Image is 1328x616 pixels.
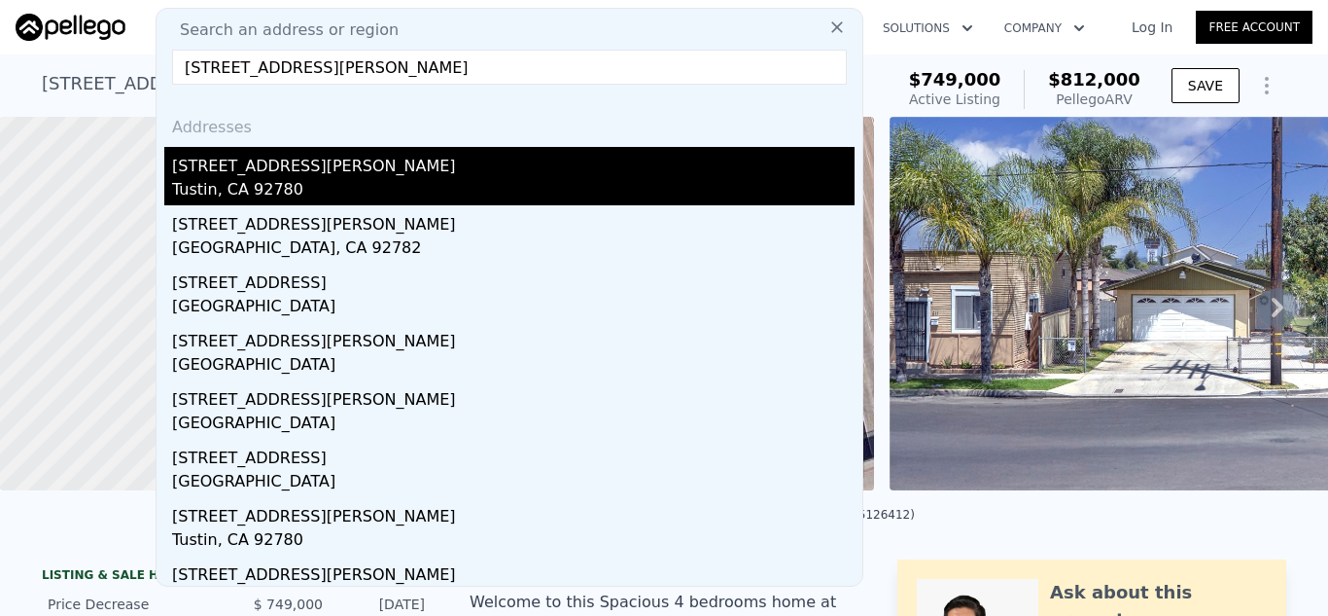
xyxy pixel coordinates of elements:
div: Tustin, CA 92780 [172,178,855,205]
button: Company [989,11,1101,46]
div: [STREET_ADDRESS][PERSON_NAME] [172,147,855,178]
div: [STREET_ADDRESS][PERSON_NAME] [172,380,855,412]
button: Show Options [1247,66,1286,105]
button: Solutions [867,11,989,46]
span: $749,000 [909,69,1001,90]
span: Search an address or region [164,18,399,42]
div: [GEOGRAPHIC_DATA] [172,412,855,439]
div: [GEOGRAPHIC_DATA] [172,470,855,497]
div: Addresses [164,100,855,147]
div: [GEOGRAPHIC_DATA] [172,353,855,380]
div: [DATE] [338,595,425,614]
div: [STREET_ADDRESS] [172,439,855,470]
div: [STREET_ADDRESS] [172,264,855,295]
div: [GEOGRAPHIC_DATA], CA 92782 [172,236,855,264]
span: $812,000 [1048,69,1140,90]
div: Tustin, CA 92780 [172,528,855,556]
div: [STREET_ADDRESS][PERSON_NAME] [172,497,855,528]
a: Free Account [1196,11,1312,44]
div: Pellego ARV [1048,90,1140,109]
input: Enter an address, city, region, neighborhood or zip code [172,50,847,85]
button: SAVE [1171,68,1240,103]
a: Log In [1108,18,1196,37]
span: Active Listing [909,91,1000,107]
div: Price Decrease [48,595,221,614]
div: LISTING & SALE HISTORY [42,567,431,587]
div: [STREET_ADDRESS][PERSON_NAME] [172,556,855,587]
span: $ 749,000 [254,597,323,612]
img: Pellego [16,14,125,41]
div: [STREET_ADDRESS][PERSON_NAME] [172,322,855,353]
div: [STREET_ADDRESS] , Placentia , CA 92870 [42,70,403,97]
div: [STREET_ADDRESS][PERSON_NAME] [172,205,855,236]
div: [GEOGRAPHIC_DATA] [172,295,855,322]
